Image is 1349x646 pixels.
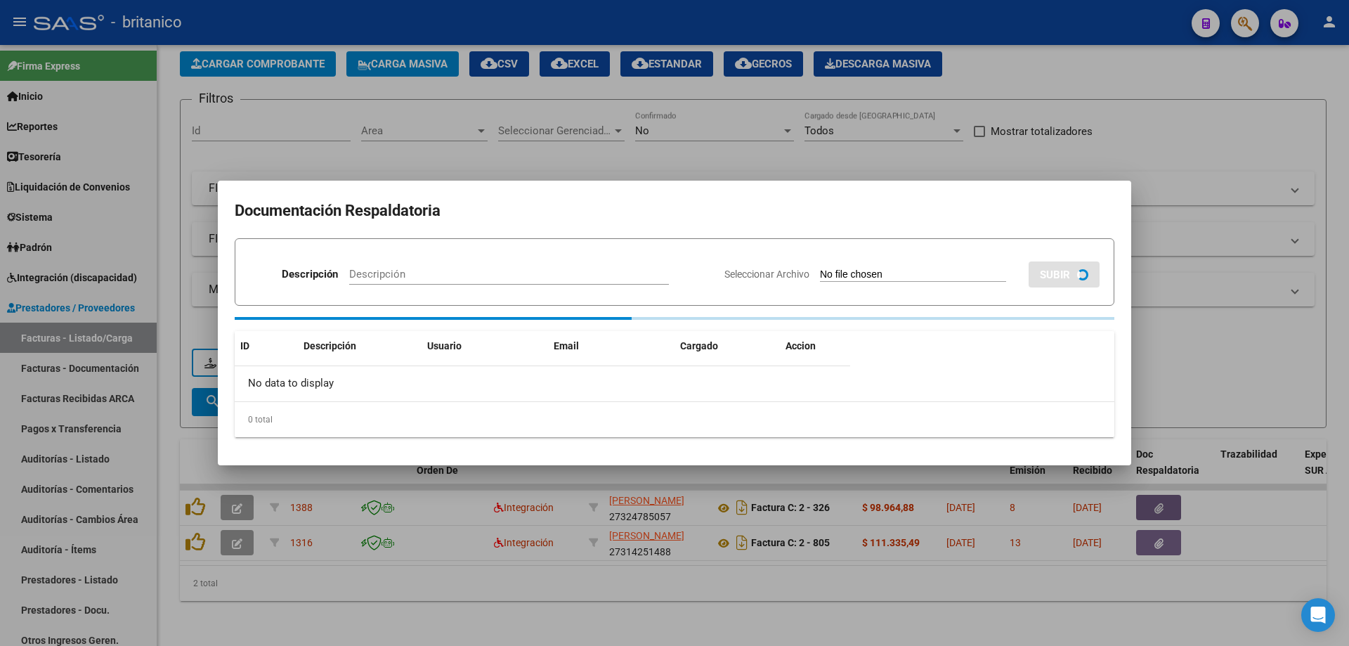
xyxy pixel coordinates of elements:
[1029,261,1100,288] button: SUBIR
[427,340,462,351] span: Usuario
[235,402,1114,437] div: 0 total
[780,331,850,361] datatable-header-cell: Accion
[235,331,298,361] datatable-header-cell: ID
[298,331,422,361] datatable-header-cell: Descripción
[554,340,579,351] span: Email
[674,331,780,361] datatable-header-cell: Cargado
[680,340,718,351] span: Cargado
[724,269,809,280] span: Seleccionar Archivo
[282,266,338,283] p: Descripción
[240,340,249,351] span: ID
[235,366,850,401] div: No data to display
[422,331,548,361] datatable-header-cell: Usuario
[1301,598,1335,632] div: Open Intercom Messenger
[786,340,816,351] span: Accion
[235,198,1114,224] h2: Documentación Respaldatoria
[1040,269,1070,281] span: SUBIR
[304,340,356,351] span: Descripción
[548,331,674,361] datatable-header-cell: Email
